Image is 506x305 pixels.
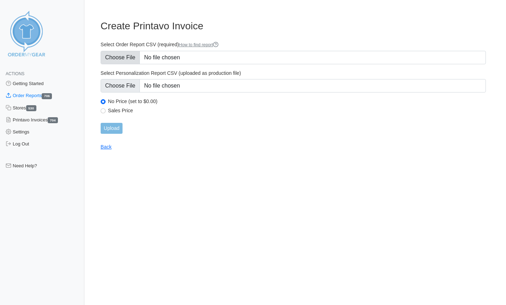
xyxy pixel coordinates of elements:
[101,41,486,48] label: Select Order Report CSV (required)
[26,105,36,111] span: 530
[101,123,123,134] input: Upload
[179,42,219,47] a: How to find report
[48,117,58,123] span: 704
[108,107,486,114] label: Sales Price
[101,144,112,150] a: Back
[42,93,52,99] span: 706
[101,20,486,32] h3: Create Printavo Invoice
[108,98,486,104] label: No Price (set to $0.00)
[101,70,486,76] label: Select Personalization Report CSV (uploaded as production file)
[6,71,24,76] span: Actions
